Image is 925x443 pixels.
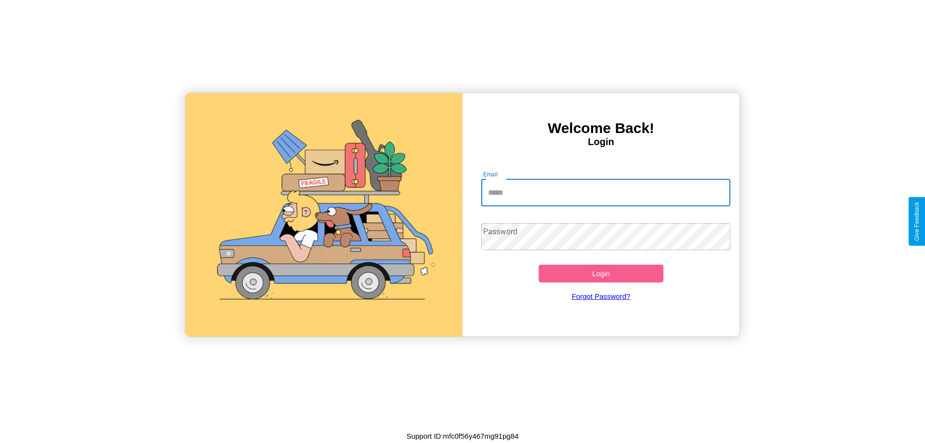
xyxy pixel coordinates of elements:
[539,265,663,282] button: Login
[462,120,740,136] h3: Welcome Back!
[913,202,920,241] div: Give Feedback
[483,170,498,178] label: Email
[185,93,462,336] img: gif
[407,430,519,443] p: Support ID: mfc0f56y467mg91pg84
[462,136,740,148] h4: Login
[476,282,726,310] a: Forgot Password?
